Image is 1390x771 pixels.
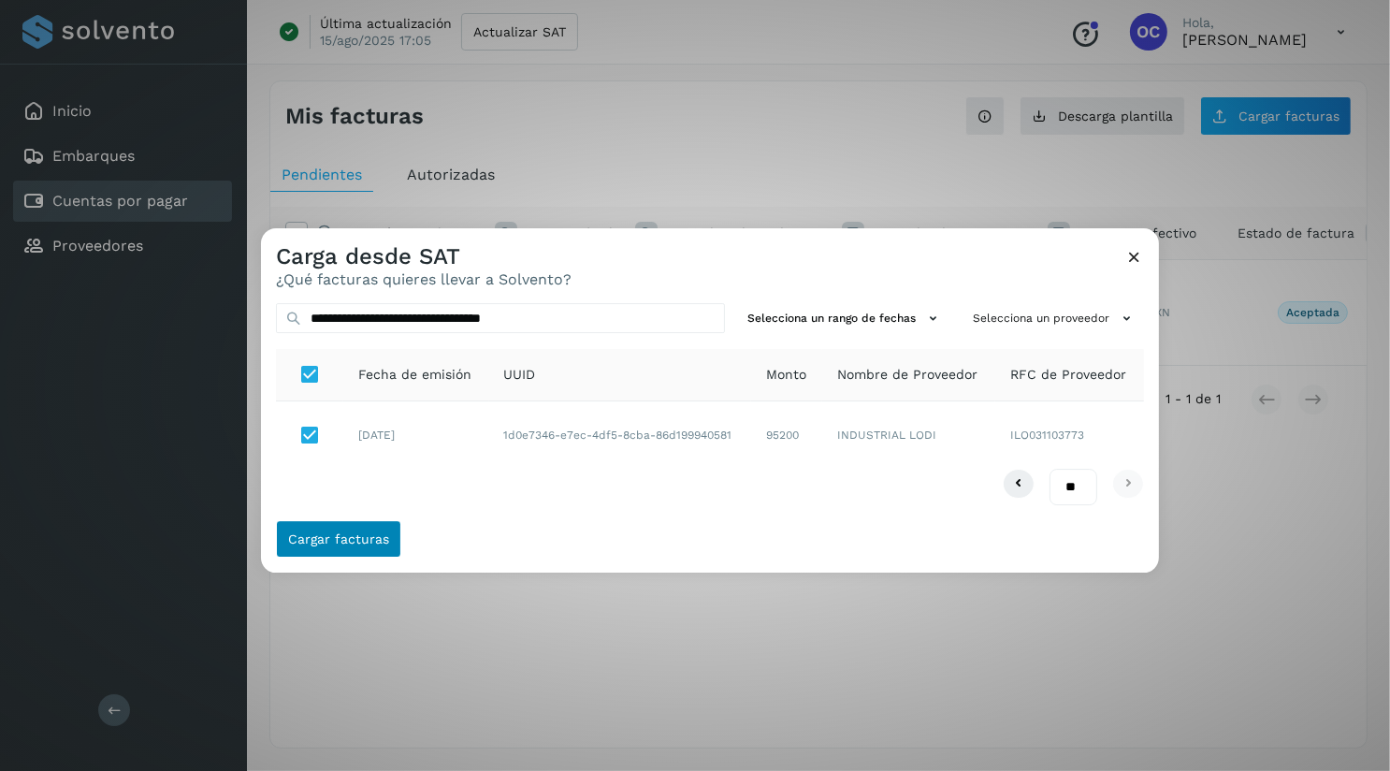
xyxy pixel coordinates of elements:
span: Cargar facturas [288,532,389,546]
span: Fecha de emisión [358,365,471,385]
span: RFC de Proveedor [1010,365,1126,385]
td: [DATE] [343,401,489,469]
td: ILO031103773 [995,401,1144,469]
button: Selecciona un proveedor [965,303,1144,334]
span: Monto [766,365,806,385]
span: UUID [504,365,536,385]
td: 1d0e7346-e7ec-4df5-8cba-86d199940581 [489,401,752,469]
p: ¿Qué facturas quieres llevar a Solvento? [276,270,572,288]
button: Cargar facturas [276,520,401,558]
td: 95200 [751,401,822,469]
h3: Carga desde SAT [276,243,572,270]
span: Nombre de Proveedor [837,365,977,385]
button: Selecciona un rango de fechas [740,303,950,334]
td: INDUSTRIAL LODI [822,401,995,469]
